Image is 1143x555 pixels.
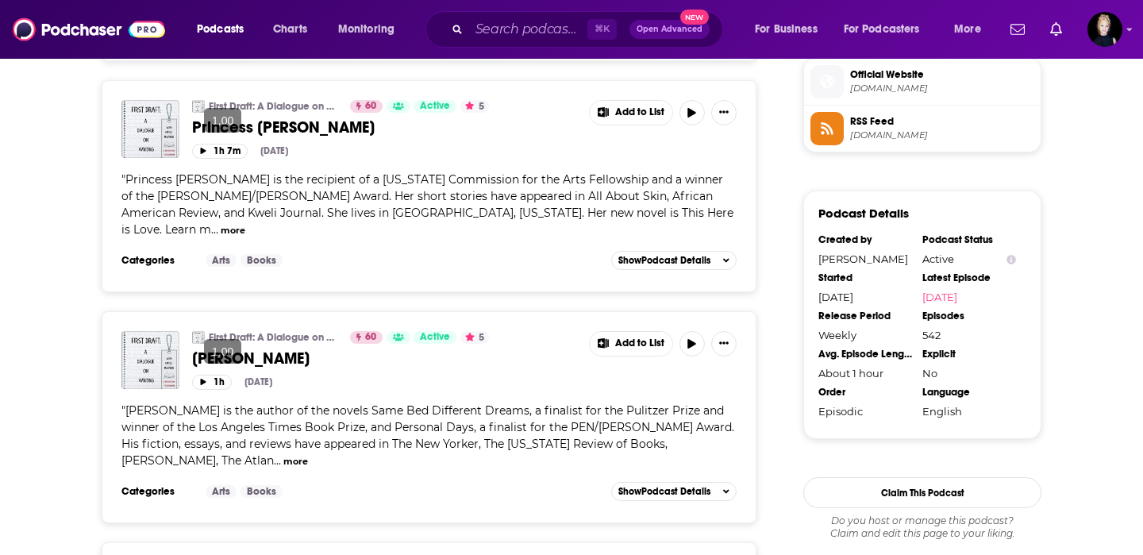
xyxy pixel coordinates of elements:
span: RSS Feed [850,114,1034,129]
h3: Categories [121,254,193,267]
button: Show More Button [590,332,672,356]
button: more [283,455,308,468]
button: open menu [744,17,837,42]
button: open menu [327,17,415,42]
button: Show More Button [590,101,672,125]
div: Search podcasts, credits, & more... [441,11,738,48]
button: more [221,224,245,237]
a: Princess [PERSON_NAME] [192,118,578,137]
a: Arts [206,254,237,267]
button: Claim This Podcast [803,477,1041,508]
a: 60 [350,331,383,344]
span: Do you host or manage this podcast? [803,515,1041,527]
span: Princess [PERSON_NAME] is the recipient of a [US_STATE] Commission for the Arts Fellowship and a ... [121,172,733,237]
div: [PERSON_NAME] [818,252,912,265]
img: Ed Park [121,331,179,389]
div: Started [818,272,912,284]
button: 1h [192,375,232,390]
div: Active [922,252,1016,265]
button: 1h 7m [192,144,248,159]
span: Monitoring [338,18,394,40]
span: feeds.megaphone.fm [850,129,1034,141]
a: First Draft: A Dialogue on Writing [209,100,340,113]
a: [DATE] [922,291,1016,303]
span: 60 [365,330,376,345]
a: Arts [206,485,237,498]
div: Release Period [818,310,912,322]
button: Show profile menu [1087,12,1122,47]
button: ShowPodcast Details [611,251,737,270]
span: For Podcasters [844,18,920,40]
div: [DATE] [818,291,912,303]
span: ... [274,453,281,468]
span: [PERSON_NAME] [192,349,310,368]
div: English [922,405,1016,418]
span: Podcasts [197,18,244,40]
div: Episodes [922,310,1016,322]
div: 542 [922,329,1016,341]
a: Charts [263,17,317,42]
span: More [954,18,981,40]
span: For Business [755,18,818,40]
span: Princess [PERSON_NAME] [192,118,375,137]
span: ⌘ K [587,19,617,40]
img: User Profile [1087,12,1122,47]
img: First Draft: A Dialogue on Writing [192,100,205,113]
button: Show Info [1006,253,1016,265]
a: Active [414,100,456,113]
div: Episodic [818,405,912,418]
a: First Draft: A Dialogue on Writing [209,331,340,344]
span: Logged in as Passell [1087,12,1122,47]
div: Podcast Status [922,233,1016,246]
span: Open Advanced [637,25,702,33]
a: Books [241,485,283,498]
button: ShowPodcast Details [611,482,737,501]
span: Active [420,98,450,114]
div: Language [922,386,1016,399]
a: Show notifications dropdown [1004,16,1031,43]
span: [PERSON_NAME] is the author of the novels Same Bed Different Dreams, a finalist for the Pulitzer ... [121,403,734,468]
div: No [922,367,1016,380]
div: Order [818,386,912,399]
span: ... [211,222,218,237]
button: Show More Button [711,100,737,125]
span: cms.megaphone.fm [850,83,1034,94]
button: 5 [460,331,489,344]
div: [DATE] [244,376,272,387]
button: open menu [833,17,943,42]
div: About 1 hour [818,367,912,380]
div: Claim and edit this page to your liking. [803,515,1041,540]
span: Show Podcast Details [618,255,710,266]
input: Search podcasts, credits, & more... [469,17,587,42]
a: Active [414,331,456,344]
img: Princess Joy L. Perry [121,100,179,158]
div: Created by [818,233,912,246]
span: New [680,10,709,25]
span: Active [420,330,450,345]
a: Official Website[DOMAIN_NAME] [810,65,1034,98]
span: Show Podcast Details [618,486,710,497]
a: Books [241,254,283,267]
span: Add to List [615,106,664,118]
button: 5 [460,100,489,113]
img: Podchaser - Follow, Share and Rate Podcasts [13,14,165,44]
div: Explicit [922,348,1016,360]
div: Avg. Episode Length [818,348,912,360]
a: Show notifications dropdown [1044,16,1068,43]
button: Show More Button [711,331,737,357]
h3: Podcast Details [818,206,909,221]
span: " [121,403,734,468]
button: open menu [943,17,1001,42]
span: Official Website [850,67,1034,82]
a: 60 [350,100,383,113]
span: " [121,172,733,237]
div: Weekly [818,329,912,341]
span: Add to List [615,337,664,349]
span: 60 [365,98,376,114]
button: open menu [186,17,264,42]
img: First Draft: A Dialogue on Writing [192,331,205,344]
div: Latest Episode [922,272,1016,284]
